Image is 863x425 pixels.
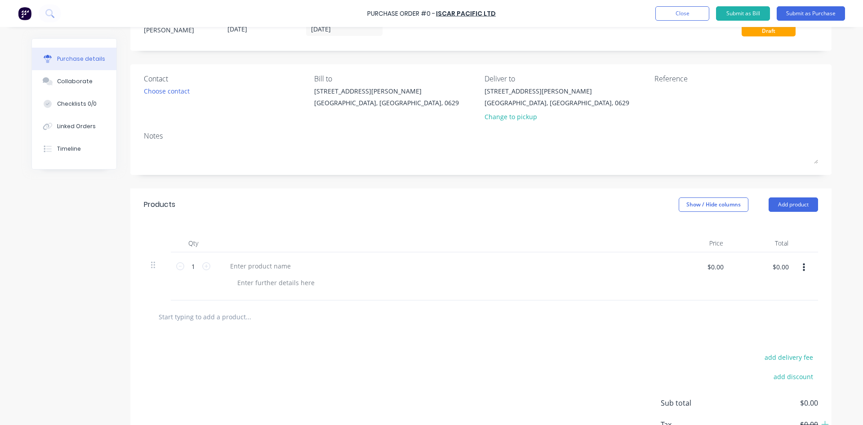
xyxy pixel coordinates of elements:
[485,98,629,107] div: [GEOGRAPHIC_DATA], [GEOGRAPHIC_DATA], 0629
[769,197,818,212] button: Add product
[32,48,116,70] button: Purchase details
[32,138,116,160] button: Timeline
[314,98,459,107] div: [GEOGRAPHIC_DATA], [GEOGRAPHIC_DATA], 0629
[367,9,435,18] div: Purchase Order #0 -
[716,6,770,21] button: Submit as Bill
[314,86,459,96] div: [STREET_ADDRESS][PERSON_NAME]
[144,73,307,84] div: Contact
[768,371,818,382] button: add discount
[730,234,796,252] div: Total
[57,100,97,108] div: Checklists 0/0
[144,130,818,141] div: Notes
[485,112,629,121] div: Change to pickup
[759,351,818,363] button: add delivery fee
[57,55,105,63] div: Purchase details
[728,398,818,408] span: $0.00
[485,73,648,84] div: Deliver to
[32,115,116,138] button: Linked Orders
[171,234,216,252] div: Qty
[485,86,629,96] div: [STREET_ADDRESS][PERSON_NAME]
[314,73,478,84] div: Bill to
[144,25,220,35] div: [PERSON_NAME]
[654,73,818,84] div: Reference
[18,7,31,20] img: Factory
[661,398,728,408] span: Sub total
[144,199,175,210] div: Products
[32,70,116,93] button: Collaborate
[436,9,496,18] a: Iscar Pacific Ltd
[57,77,93,85] div: Collaborate
[655,6,709,21] button: Close
[665,234,730,252] div: Price
[144,86,190,96] div: Choose contact
[777,6,845,21] button: Submit as Purchase
[32,93,116,115] button: Checklists 0/0
[57,145,81,153] div: Timeline
[158,308,338,326] input: Start typing to add a product...
[742,25,796,36] div: Draft
[57,122,96,130] div: Linked Orders
[679,197,748,212] button: Show / Hide columns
